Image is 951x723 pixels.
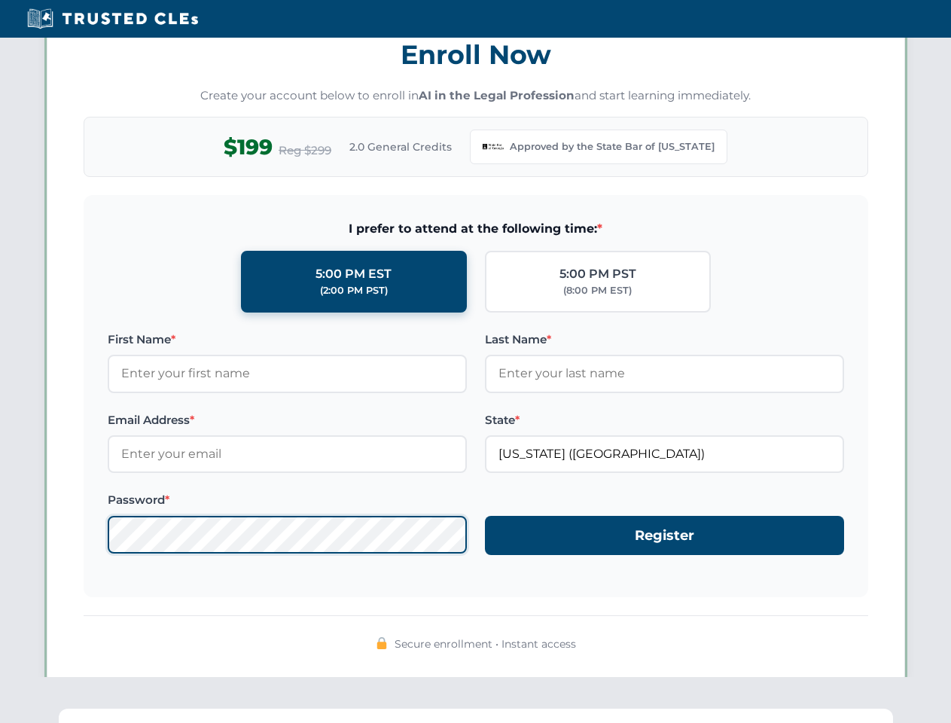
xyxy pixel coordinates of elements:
span: $199 [224,130,273,164]
label: First Name [108,331,467,349]
strong: AI in the Legal Profession [419,88,575,102]
span: Secure enrollment • Instant access [395,636,576,652]
input: Enter your first name [108,355,467,392]
button: Register [485,516,844,556]
h3: Enroll Now [84,31,868,78]
label: Email Address [108,411,467,429]
img: 🔒 [376,637,388,649]
img: Trusted CLEs [23,8,203,30]
input: Georgia (GA) [485,435,844,473]
span: Approved by the State Bar of [US_STATE] [510,139,715,154]
input: Enter your last name [485,355,844,392]
input: Enter your email [108,435,467,473]
p: Create your account below to enroll in and start learning immediately. [84,87,868,105]
span: I prefer to attend at the following time: [108,219,844,239]
img: Georgia Bar [483,136,504,157]
div: 5:00 PM EST [315,264,392,284]
div: (8:00 PM EST) [563,283,632,298]
span: Reg $299 [279,142,331,160]
div: 5:00 PM PST [559,264,636,284]
label: Last Name [485,331,844,349]
div: (2:00 PM PST) [320,283,388,298]
label: State [485,411,844,429]
span: 2.0 General Credits [349,139,452,155]
label: Password [108,491,467,509]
